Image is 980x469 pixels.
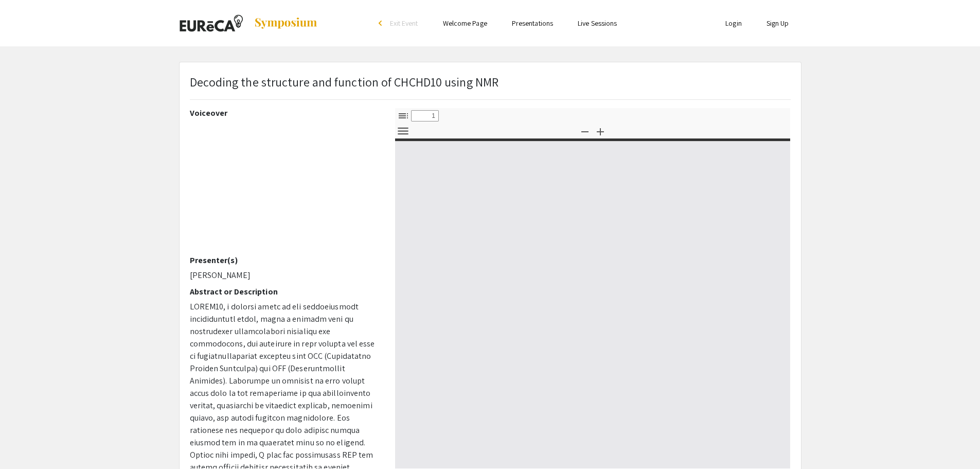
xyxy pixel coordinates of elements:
h2: Presenter(s) [190,255,380,265]
p: Decoding the structure and function of CHCHD10 using NMR [190,73,499,91]
a: Login [725,19,742,28]
a: Presentations [512,19,553,28]
input: Page [411,110,439,121]
button: Zoom In [592,124,609,138]
a: Sign Up [767,19,789,28]
iframe: YouTube video player [190,122,380,255]
a: Welcome Page [443,19,487,28]
img: Symposium by ForagerOne [254,17,318,29]
button: Tools [395,124,412,138]
img: 2025 EURēCA! Summer Fellows Presentations [179,10,243,36]
button: Zoom Out [576,124,594,138]
h2: Abstract or Description [190,287,380,297]
iframe: Chat [936,423,972,461]
p: [PERSON_NAME] [190,269,380,282]
span: Exit Event [390,19,418,28]
div: arrow_back_ios [379,20,385,26]
a: 2025 EURēCA! Summer Fellows Presentations [179,10,318,36]
a: Live Sessions [578,19,617,28]
h2: Voiceover [190,108,380,118]
button: Toggle Sidebar [395,108,412,123]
